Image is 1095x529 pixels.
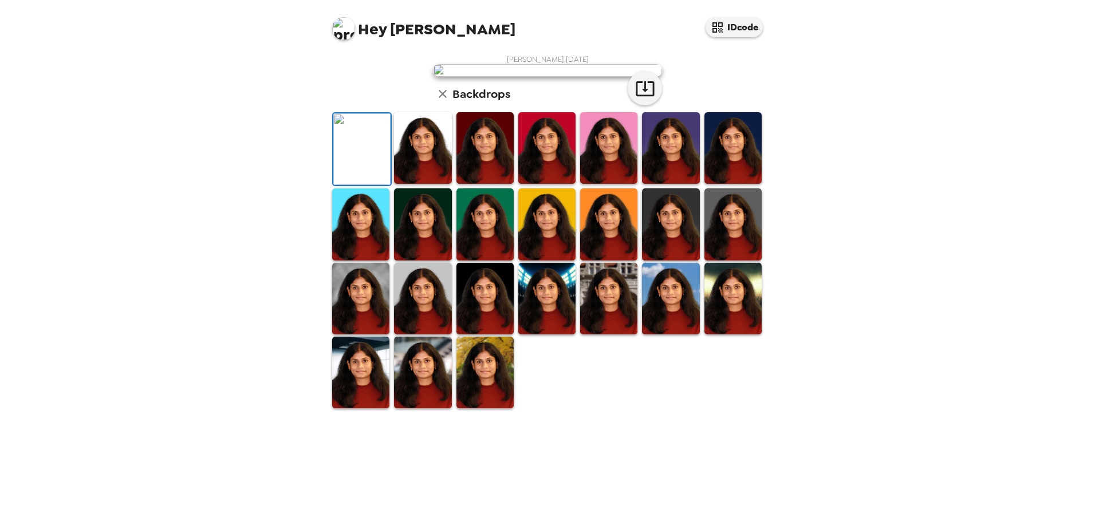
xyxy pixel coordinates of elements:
[507,54,589,64] span: [PERSON_NAME] , [DATE]
[332,17,355,40] img: profile pic
[452,85,510,103] h6: Backdrops
[333,113,391,185] img: Original
[358,19,387,40] span: Hey
[706,17,763,37] button: IDcode
[332,11,515,37] span: [PERSON_NAME]
[433,64,662,77] img: user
